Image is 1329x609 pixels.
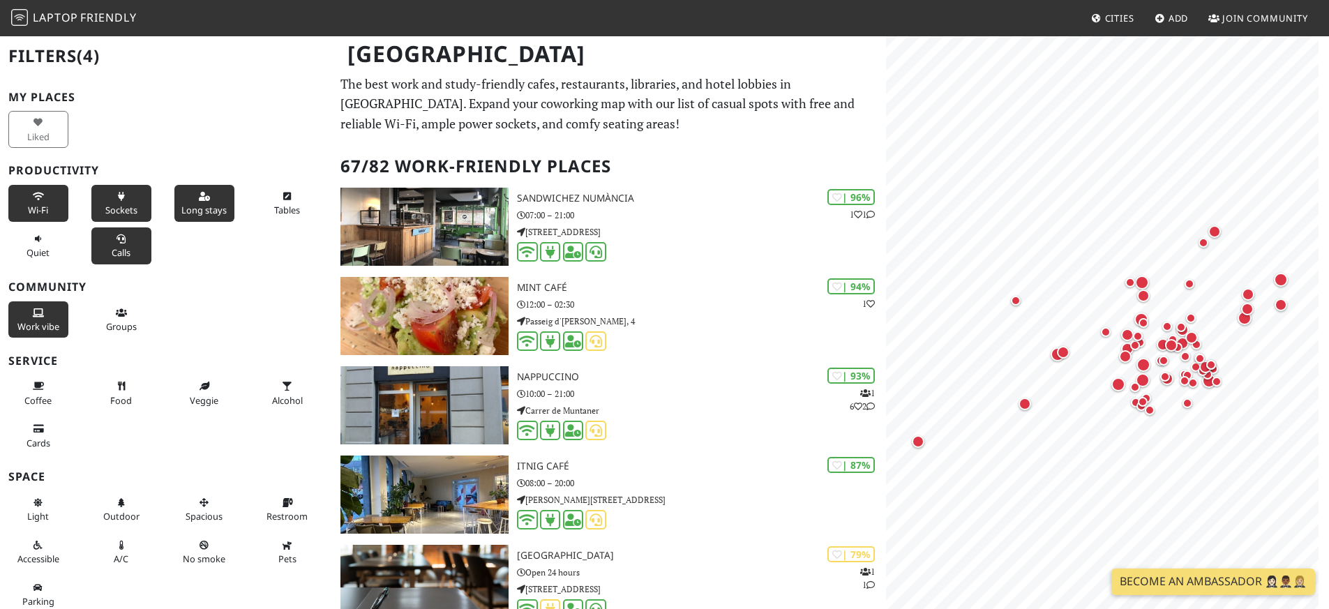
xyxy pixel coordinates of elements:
[517,298,886,311] p: 12:00 – 02:30
[1275,299,1293,317] div: Map marker
[332,366,886,444] a: Nappuccino | 93% 162 Nappuccino 10:00 – 21:00 Carrer de Muntaner
[1101,327,1118,344] div: Map marker
[1139,318,1155,335] div: Map marker
[517,209,886,222] p: 07:00 – 21:00
[1111,377,1131,397] div: Map marker
[8,227,68,264] button: Quiet
[1136,373,1155,393] div: Map marker
[1199,238,1215,255] div: Map marker
[1133,331,1150,348] div: Map marker
[27,510,49,522] span: Natural light
[517,476,886,490] p: 08:00 – 20:00
[1131,398,1148,414] div: Map marker
[8,375,68,412] button: Coffee
[17,320,59,333] span: People working
[1274,273,1293,292] div: Map marker
[1149,6,1194,31] a: Add
[517,493,886,506] p: [PERSON_NAME][STREET_ADDRESS]
[91,301,151,338] button: Groups
[174,534,234,571] button: No smoke
[860,565,875,592] p: 1 1
[110,394,132,407] span: Food
[1134,313,1154,332] div: Map marker
[174,491,234,528] button: Spacious
[1199,361,1217,379] div: Map marker
[827,457,875,473] div: | 87%
[1160,372,1177,389] div: Map marker
[1121,329,1139,347] div: Map marker
[1119,350,1137,368] div: Map marker
[22,595,54,608] span: Parking
[257,375,317,412] button: Alcohol
[1180,376,1196,393] div: Map marker
[1192,340,1208,356] div: Map marker
[11,6,137,31] a: LaptopFriendly LaptopFriendly
[1182,370,1199,387] div: Map marker
[91,185,151,222] button: Sockets
[190,394,218,407] span: Veggie
[91,534,151,571] button: A/C
[340,74,878,134] p: The best work and study-friendly cafes, restaurants, libraries, and hotel lobbies in [GEOGRAPHIC_...
[1242,288,1260,306] div: Map marker
[266,510,308,522] span: Restroom
[850,386,875,413] p: 1 6 2
[8,534,68,571] button: Accessible
[77,44,100,67] span: (4)
[17,552,59,565] span: Accessible
[340,456,509,534] img: Itnig Café
[1105,12,1134,24] span: Cities
[332,188,886,266] a: SandwiChez Numància | 96% 11 SandwiChez Numància 07:00 – 21:00 [STREET_ADDRESS]
[114,552,128,565] span: Air conditioned
[340,366,509,444] img: Nappuccino
[1180,352,1197,368] div: Map marker
[8,491,68,528] button: Light
[91,491,151,528] button: Outdoor
[8,301,68,338] button: Work vibe
[186,510,223,522] span: Spacious
[8,35,324,77] h2: Filters
[1238,311,1257,331] div: Map marker
[517,225,886,239] p: [STREET_ADDRESS]
[8,417,68,454] button: Cards
[183,552,225,565] span: Smoke free
[1137,290,1155,308] div: Map marker
[517,282,886,294] h3: Mint Café
[1130,382,1147,399] div: Map marker
[1169,12,1189,24] span: Add
[27,246,50,259] span: Quiet
[1206,360,1223,377] div: Map marker
[8,91,324,104] h3: My Places
[517,387,886,400] p: 10:00 – 21:00
[336,35,883,73] h1: [GEOGRAPHIC_DATA]
[33,10,78,25] span: Laptop
[1135,276,1155,295] div: Map marker
[517,550,886,562] h3: [GEOGRAPHIC_DATA]
[1173,343,1189,359] div: Map marker
[827,546,875,562] div: | 79%
[827,278,875,294] div: | 94%
[1051,347,1070,367] div: Map marker
[1176,322,1193,339] div: Map marker
[1130,340,1147,357] div: Map marker
[8,185,68,222] button: Wi-Fi
[11,9,28,26] img: LaptopFriendly
[1185,331,1203,349] div: Map marker
[1138,397,1155,414] div: Map marker
[1136,401,1153,418] div: Map marker
[274,204,300,216] span: Work-friendly tables
[1188,378,1205,395] div: Map marker
[103,510,140,522] span: Outdoor area
[1019,398,1037,416] div: Map marker
[257,534,317,571] button: Pets
[257,491,317,528] button: Restroom
[1011,296,1028,313] div: Map marker
[28,204,48,216] span: Stable Wi-Fi
[517,404,886,417] p: Carrer de Muntaner
[1182,398,1199,415] div: Map marker
[272,394,303,407] span: Alcohol
[1212,377,1229,393] div: Map marker
[517,566,886,579] p: Open 24 hours
[174,185,234,222] button: Long stays
[332,456,886,534] a: Itnig Café | 87% Itnig Café 08:00 – 20:00 [PERSON_NAME][STREET_ADDRESS]
[1159,356,1176,373] div: Map marker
